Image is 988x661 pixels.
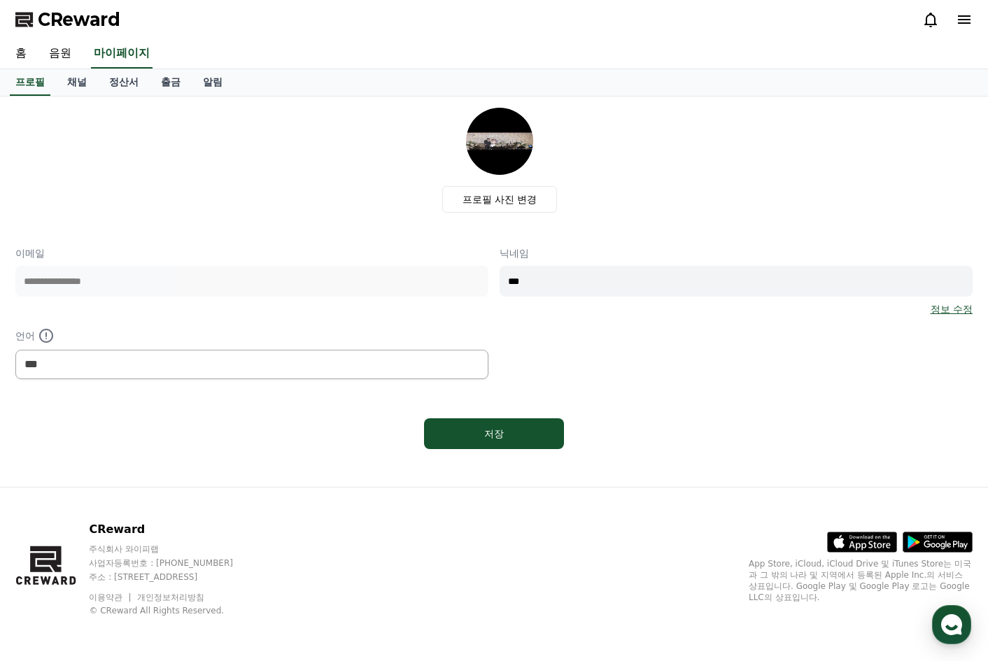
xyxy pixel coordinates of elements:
img: profile_image [466,108,533,175]
p: © CReward All Rights Reserved. [89,605,260,616]
a: 마이페이지 [91,39,153,69]
a: 설정 [181,443,269,478]
label: 프로필 사진 변경 [442,186,558,213]
a: 대화 [92,443,181,478]
p: CReward [89,521,260,538]
button: 저장 [424,418,564,449]
a: CReward [15,8,120,31]
p: 주소 : [STREET_ADDRESS] [89,571,260,583]
span: 홈 [44,464,52,476]
p: 사업자등록번호 : [PHONE_NUMBER] [89,557,260,569]
a: 이용약관 [89,592,133,602]
a: 정산서 [98,69,150,96]
span: 설정 [216,464,233,476]
a: 음원 [38,39,83,69]
a: 홈 [4,39,38,69]
p: 주식회사 와이피랩 [89,543,260,555]
a: 홈 [4,443,92,478]
p: 언어 [15,327,488,344]
a: 채널 [56,69,98,96]
span: CReward [38,8,120,31]
a: 정보 수정 [931,302,973,316]
a: 출금 [150,69,192,96]
div: 저장 [452,427,536,441]
p: App Store, iCloud, iCloud Drive 및 iTunes Store는 미국과 그 밖의 나라 및 지역에서 등록된 Apple Inc.의 서비스 상표입니다. Goo... [749,558,973,603]
a: 개인정보처리방침 [137,592,204,602]
a: 알림 [192,69,234,96]
p: 이메일 [15,246,488,260]
span: 대화 [128,465,145,476]
a: 프로필 [10,69,50,96]
p: 닉네임 [500,246,973,260]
